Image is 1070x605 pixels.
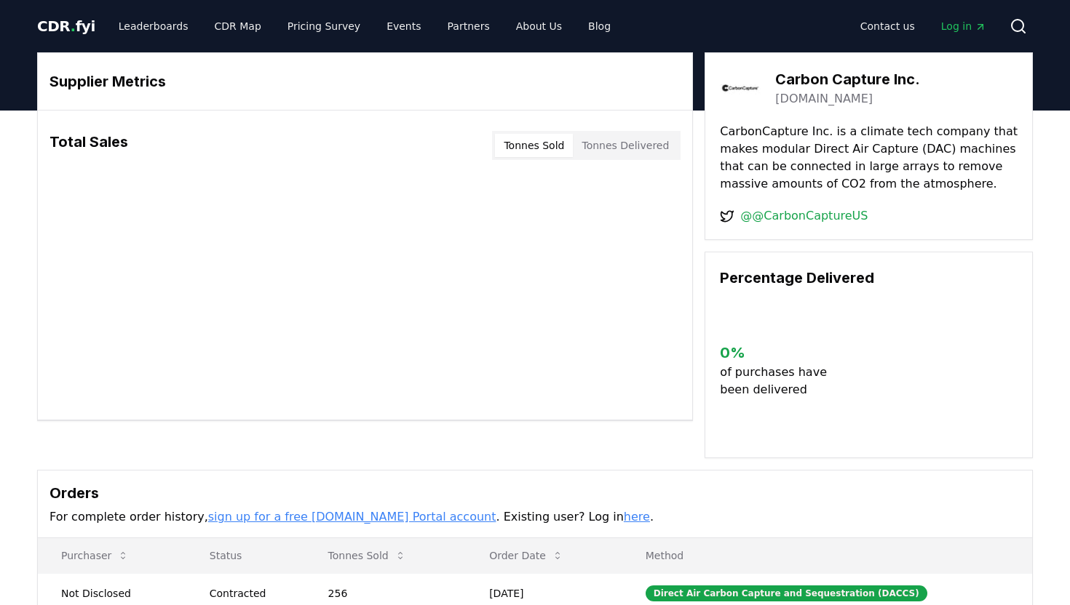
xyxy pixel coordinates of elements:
button: Tonnes Sold [317,541,418,570]
a: Leaderboards [107,13,200,39]
a: Log in [930,13,998,39]
p: of purchases have been delivered [720,364,839,398]
nav: Main [849,13,998,39]
h3: Carbon Capture Inc. [775,68,920,90]
button: Tonnes Sold [495,134,573,157]
a: CDR Map [203,13,273,39]
button: Tonnes Delivered [573,134,678,157]
span: Log in [941,19,986,33]
p: For complete order history, . Existing user? Log in . [49,508,1021,526]
a: [DOMAIN_NAME] [775,90,873,108]
a: here [624,510,650,524]
button: Order Date [477,541,575,570]
h3: Supplier Metrics [49,71,681,92]
h3: 0 % [720,342,839,364]
h3: Total Sales [49,131,128,160]
h3: Orders [49,482,1021,504]
div: Contracted [210,586,293,601]
h3: Percentage Delivered [720,267,1018,289]
a: Contact us [849,13,927,39]
img: Carbon Capture Inc.-logo [720,68,761,108]
p: CarbonCapture Inc. is a climate tech company that makes modular Direct Air Capture (DAC) machines... [720,123,1018,193]
span: . [71,17,76,35]
a: Partners [436,13,502,39]
a: About Us [504,13,574,39]
a: Blog [576,13,622,39]
a: CDR.fyi [37,16,95,36]
div: Direct Air Carbon Capture and Sequestration (DACCS) [646,585,927,601]
a: sign up for a free [DOMAIN_NAME] Portal account [208,510,496,524]
p: Status [198,548,293,563]
span: CDR fyi [37,17,95,35]
p: Method [634,548,1021,563]
a: Events [375,13,432,39]
a: @@CarbonCaptureUS [740,207,868,225]
nav: Main [107,13,622,39]
button: Purchaser [49,541,140,570]
a: Pricing Survey [276,13,372,39]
